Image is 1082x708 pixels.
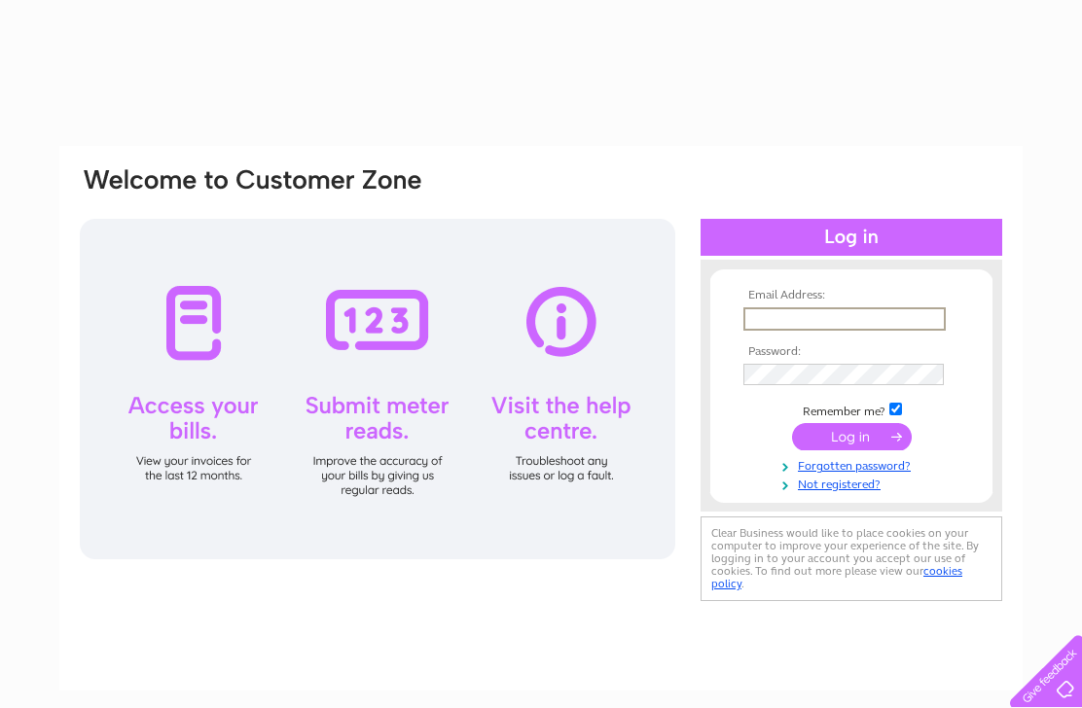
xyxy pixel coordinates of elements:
div: Clear Business would like to place cookies on your computer to improve your experience of the sit... [701,516,1002,601]
th: Password: [739,345,964,359]
th: Email Address: [739,289,964,302]
input: Submit [792,423,912,450]
a: Forgotten password? [743,455,964,474]
a: cookies policy [711,564,962,590]
td: Remember me? [739,400,964,419]
a: Not registered? [743,474,964,492]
